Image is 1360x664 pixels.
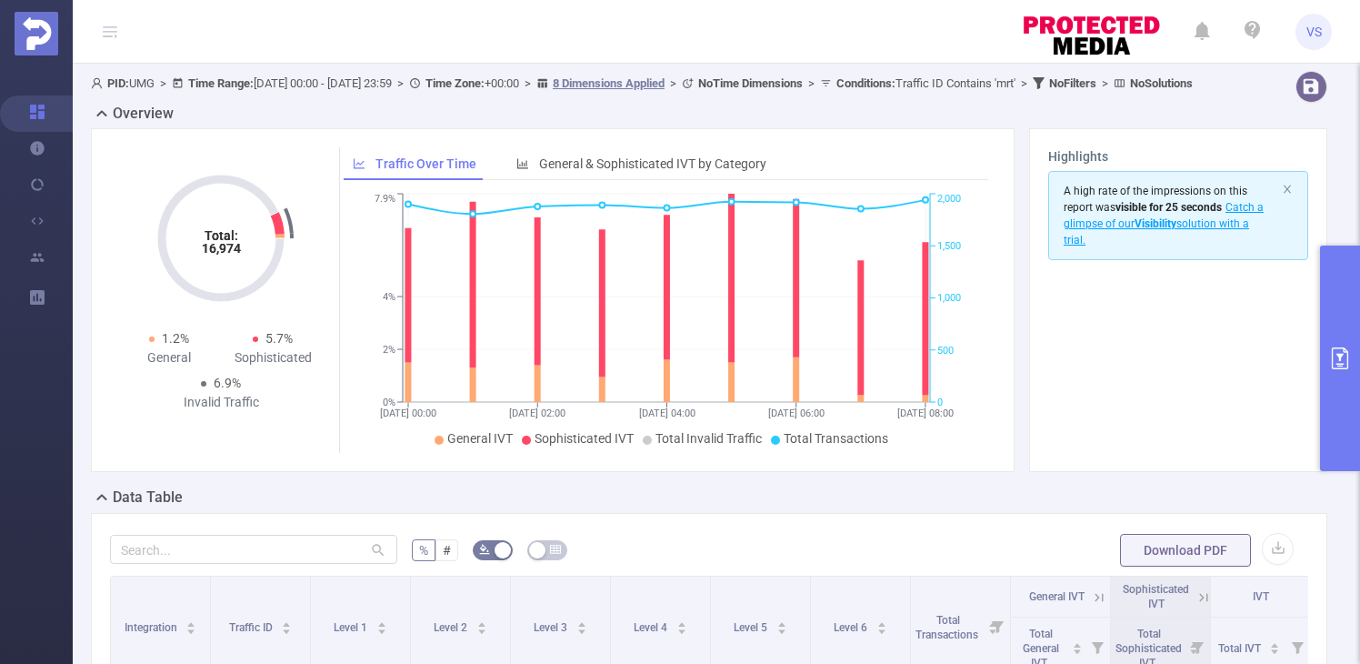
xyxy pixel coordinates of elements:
span: General & Sophisticated IVT by Category [539,156,766,171]
div: General [117,348,221,367]
i: icon: caret-up [1270,640,1280,646]
span: Integration [125,621,180,634]
tspan: [DATE] 02:00 [509,407,565,419]
span: 6.9% [214,376,241,390]
i: icon: caret-down [1073,647,1083,652]
b: No Solutions [1130,76,1193,90]
i: icon: caret-up [282,619,292,625]
span: General IVT [1029,590,1085,603]
i: icon: caret-up [186,619,196,625]
span: > [519,76,536,90]
span: UMG [DATE] 00:00 - [DATE] 23:59 +00:00 [91,76,1193,90]
span: Total Transactions [915,614,981,641]
i: icon: bar-chart [516,157,529,170]
b: PID: [107,76,129,90]
span: Sophisticated IVT [535,431,634,446]
tspan: 0 [937,397,943,408]
i: icon: line-chart [353,157,365,170]
span: IVT [1253,590,1269,603]
b: visible for 25 seconds [1115,201,1222,214]
b: Visibility [1135,217,1176,230]
div: Sort [281,619,292,630]
span: Total Invalid Traffic [655,431,762,446]
tspan: [DATE] 04:00 [638,407,695,419]
i: icon: caret-up [776,619,786,625]
tspan: 0% [383,397,395,408]
tspan: 2,000 [937,194,961,206]
tspan: 1,000 [937,293,961,305]
span: > [392,76,409,90]
tspan: 4% [383,291,395,303]
i: icon: caret-up [876,619,886,625]
span: 5.7% [265,331,293,346]
u: 8 Dimensions Applied [553,76,665,90]
span: > [155,76,172,90]
div: Sort [576,619,587,630]
span: Total IVT [1218,642,1264,655]
span: 1.2% [162,331,189,346]
b: Conditions : [836,76,895,90]
span: General IVT [447,431,513,446]
span: Level 4 [634,621,670,634]
i: icon: caret-down [1270,647,1280,652]
tspan: [DATE] 06:00 [767,407,824,419]
i: icon: bg-colors [479,544,490,555]
div: Sort [676,619,687,630]
div: Sort [1269,640,1280,651]
div: Sort [876,619,887,630]
div: Invalid Traffic [169,393,273,412]
span: > [803,76,820,90]
i: icon: table [550,544,561,555]
span: Traffic ID Contains 'mrt' [836,76,1015,90]
i: icon: caret-down [776,627,786,632]
i: icon: caret-up [476,619,486,625]
div: Sort [776,619,787,630]
i: icon: caret-down [876,627,886,632]
span: Traffic ID [229,621,275,634]
span: Traffic Over Time [375,156,476,171]
span: Level 2 [434,621,470,634]
b: Time Zone: [425,76,485,90]
button: icon: close [1282,179,1293,199]
img: Protected Media [15,12,58,55]
input: Search... [110,535,397,564]
tspan: [DATE] 00:00 [380,407,436,419]
span: VS [1306,14,1322,50]
span: Catch a glimpse of our solution with a trial. [1064,201,1264,246]
i: icon: caret-up [576,619,586,625]
tspan: Total: [205,228,238,243]
i: icon: close [1282,184,1293,195]
button: Download PDF [1120,534,1251,567]
i: icon: caret-down [476,627,486,632]
span: Level 6 [834,621,870,634]
i: icon: caret-up [1073,640,1083,646]
span: % [419,543,428,558]
i: icon: caret-down [576,627,586,632]
tspan: 500 [937,345,954,357]
h2: Overview [113,103,174,125]
tspan: 16,974 [202,241,241,256]
span: > [1096,76,1114,90]
h2: Data Table [113,487,183,508]
span: Sophisticated IVT [1123,583,1189,610]
i: icon: caret-down [186,627,196,632]
b: No Time Dimensions [698,76,803,90]
div: Sort [1072,640,1083,651]
i: icon: caret-up [376,619,386,625]
div: Sort [476,619,487,630]
div: Sort [185,619,196,630]
h3: Highlights [1048,147,1308,166]
span: # [443,543,451,558]
div: Sophisticated [221,348,325,367]
span: > [1015,76,1033,90]
span: Level 3 [534,621,570,634]
i: icon: caret-down [282,627,292,632]
span: > [665,76,682,90]
span: Level 5 [734,621,770,634]
tspan: [DATE] 08:00 [897,407,954,419]
tspan: 7.9% [375,194,395,206]
i: icon: user [91,77,107,89]
span: was [1095,201,1222,214]
span: A high rate of the impressions on this report [1064,185,1247,214]
span: Level 1 [334,621,370,634]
